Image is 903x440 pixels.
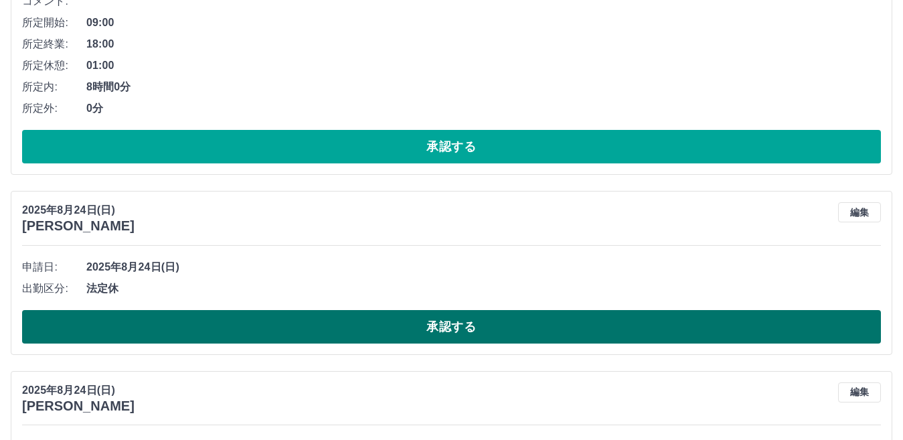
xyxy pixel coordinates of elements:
span: 所定開始: [22,15,86,31]
h3: [PERSON_NAME] [22,218,135,234]
span: 所定外: [22,100,86,117]
span: 01:00 [86,58,881,74]
p: 2025年8月24日(日) [22,382,135,398]
p: 2025年8月24日(日) [22,202,135,218]
span: 法定休 [86,281,881,297]
span: 0分 [86,100,881,117]
span: 2025年8月24日(日) [86,259,881,275]
button: 編集 [838,202,881,222]
span: 09:00 [86,15,881,31]
h3: [PERSON_NAME] [22,398,135,414]
span: 8時間0分 [86,79,881,95]
span: 出勤区分: [22,281,86,297]
button: 承認する [22,130,881,163]
button: 承認する [22,310,881,344]
span: 所定内: [22,79,86,95]
span: 所定終業: [22,36,86,52]
button: 編集 [838,382,881,402]
span: 申請日: [22,259,86,275]
span: 所定休憩: [22,58,86,74]
span: 18:00 [86,36,881,52]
